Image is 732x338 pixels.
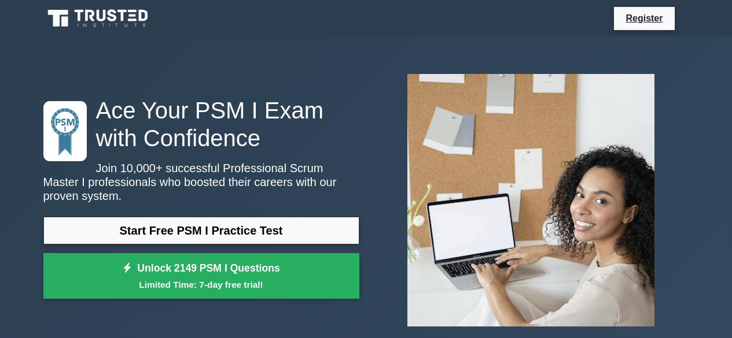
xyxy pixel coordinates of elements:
[58,278,345,291] small: Limited Time: 7-day free trial!
[43,161,359,203] p: Join 10,000+ successful Professional Scrum Master I professionals who boosted their careers with ...
[43,253,359,299] a: Unlock 2149 PSM I QuestionsLimited Time: 7-day free trial!
[619,11,670,25] a: Register
[43,96,359,152] h1: Ace Your PSM I Exam with Confidence
[43,217,359,244] a: Start Free PSM I Practice Test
